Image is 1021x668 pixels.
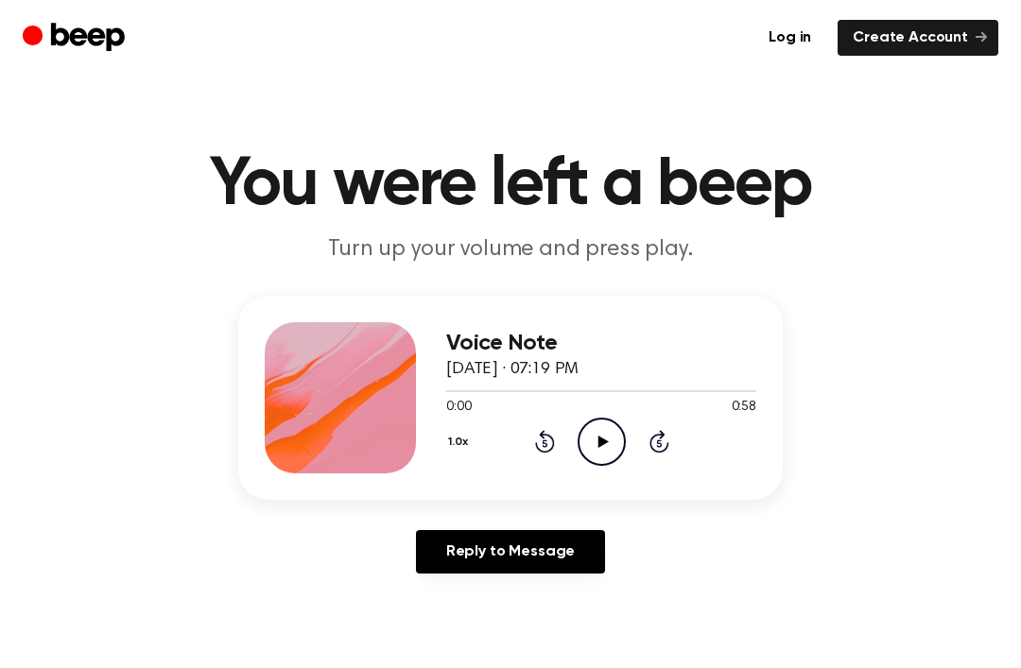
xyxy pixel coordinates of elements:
a: Create Account [838,20,998,56]
button: 1.0x [446,426,476,458]
h3: Voice Note [446,331,756,356]
span: [DATE] · 07:19 PM [446,361,579,378]
a: Log in [753,20,826,56]
span: 0:00 [446,398,471,418]
a: Beep [23,20,130,57]
h1: You were left a beep [26,151,995,219]
p: Turn up your volume and press play. [147,234,874,265]
a: Reply to Message [416,530,605,574]
span: 0:58 [732,398,756,418]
